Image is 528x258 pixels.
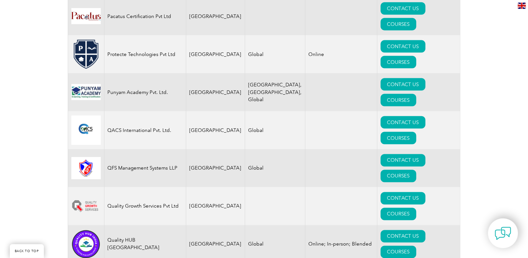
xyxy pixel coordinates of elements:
[186,187,245,225] td: [GEOGRAPHIC_DATA]
[71,8,101,24] img: a70504ba-a5a0-ef11-8a69-0022489701c2-logo.jpg
[104,111,186,149] td: QACS International Pvt. Ltd.
[381,94,416,106] a: COURSES
[245,111,305,149] td: Global
[71,84,101,100] img: f556cbbb-8793-ea11-a812-000d3a79722d-logo.jpg
[305,35,377,73] td: Online
[381,154,426,167] a: CONTACT US
[104,187,186,225] td: Quality Growth Services Pvt Ltd
[186,149,245,187] td: [GEOGRAPHIC_DATA]
[104,35,186,73] td: Protecte Technologies Pvt Ltd
[381,170,416,182] a: COURSES
[381,192,426,205] a: CONTACT US
[186,111,245,149] td: [GEOGRAPHIC_DATA]
[71,199,101,214] img: 38538332-76f2-ef11-be21-002248955c5a-logo.png
[381,208,416,220] a: COURSES
[104,73,186,111] td: Punyam Academy Pvt. Ltd.
[381,18,416,30] a: COURSES
[10,244,44,258] a: BACK TO TOP
[381,2,426,15] a: CONTACT US
[245,149,305,187] td: Global
[381,132,416,144] a: COURSES
[381,56,416,68] a: COURSES
[381,78,426,91] a: CONTACT US
[71,40,101,69] img: cda1a11f-79ac-ef11-b8e8-000d3acc3d9c-logo.png
[104,149,186,187] td: QFS Management Systems LLP
[245,35,305,73] td: Global
[381,116,426,129] a: CONTACT US
[71,116,101,145] img: dab4f91b-8493-ec11-b400-00224818189b-logo.jpg
[71,157,101,179] img: 0b361341-efa0-ea11-a812-000d3ae11abd-logo.jpg
[381,40,426,53] a: CONTACT US
[495,225,511,242] img: contact-chat.png
[186,35,245,73] td: [GEOGRAPHIC_DATA]
[518,3,526,9] img: en
[381,230,426,243] a: CONTACT US
[245,73,305,111] td: [GEOGRAPHIC_DATA], [GEOGRAPHIC_DATA], Global
[186,73,245,111] td: [GEOGRAPHIC_DATA]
